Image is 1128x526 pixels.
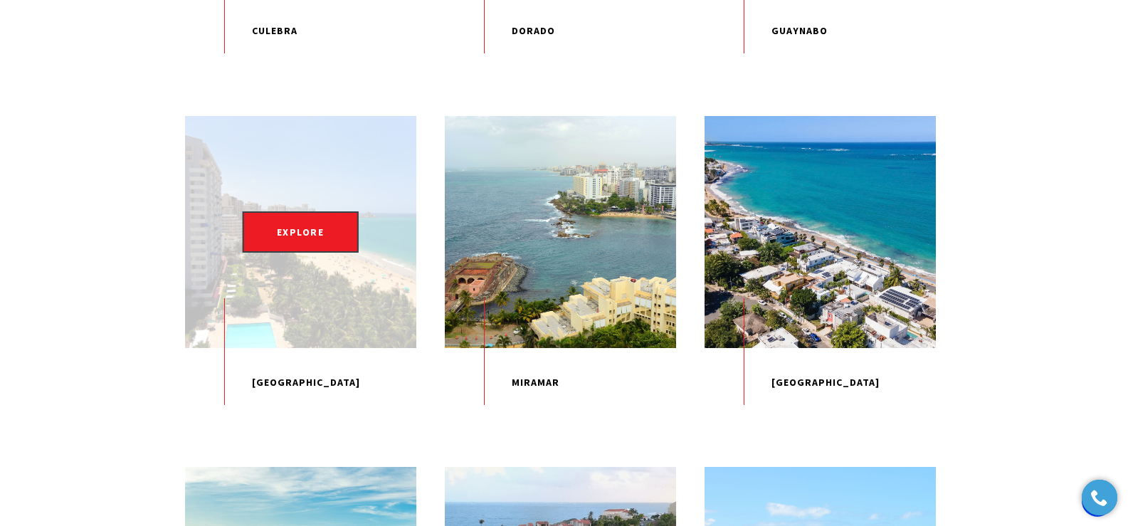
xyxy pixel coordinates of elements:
[705,116,936,417] a: [GEOGRAPHIC_DATA]
[243,211,359,253] span: EXPLORE
[445,348,676,418] p: Miramar
[705,348,936,418] p: [GEOGRAPHIC_DATA]
[185,116,416,417] a: EXPLORE [GEOGRAPHIC_DATA]
[185,348,416,418] p: [GEOGRAPHIC_DATA]
[445,116,676,417] a: Miramar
